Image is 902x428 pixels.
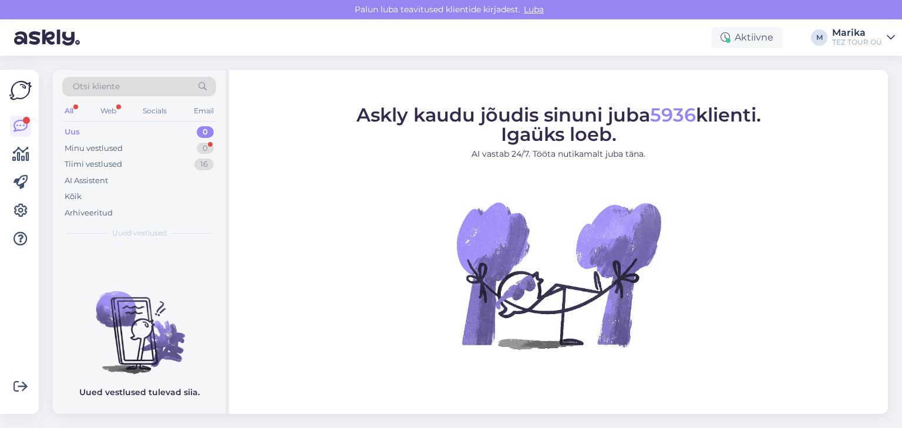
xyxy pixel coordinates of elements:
[65,143,123,154] div: Minu vestlused
[811,29,827,46] div: M
[197,126,214,138] div: 0
[9,79,32,102] img: Askly Logo
[194,159,214,170] div: 16
[73,80,120,93] span: Otsi kliente
[356,147,761,160] p: AI vastab 24/7. Tööta nutikamalt juba täna.
[832,28,882,38] div: Marika
[65,126,80,138] div: Uus
[832,38,882,47] div: TEZ TOUR OÜ
[711,27,783,48] div: Aktiivne
[356,103,761,145] span: Askly kaudu jõudis sinuni juba klienti. Igaüks loeb.
[140,103,169,119] div: Socials
[98,103,119,119] div: Web
[79,386,200,399] p: Uued vestlused tulevad siia.
[520,4,547,15] span: Luba
[112,228,167,238] span: Uued vestlused
[197,143,214,154] div: 0
[453,169,664,380] img: No Chat active
[191,103,216,119] div: Email
[65,175,108,187] div: AI Assistent
[53,270,225,376] img: No chats
[65,159,122,170] div: Tiimi vestlused
[650,103,696,126] span: 5936
[65,207,113,219] div: Arhiveeritud
[65,191,82,203] div: Kõik
[832,28,895,47] a: MarikaTEZ TOUR OÜ
[62,103,76,119] div: All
